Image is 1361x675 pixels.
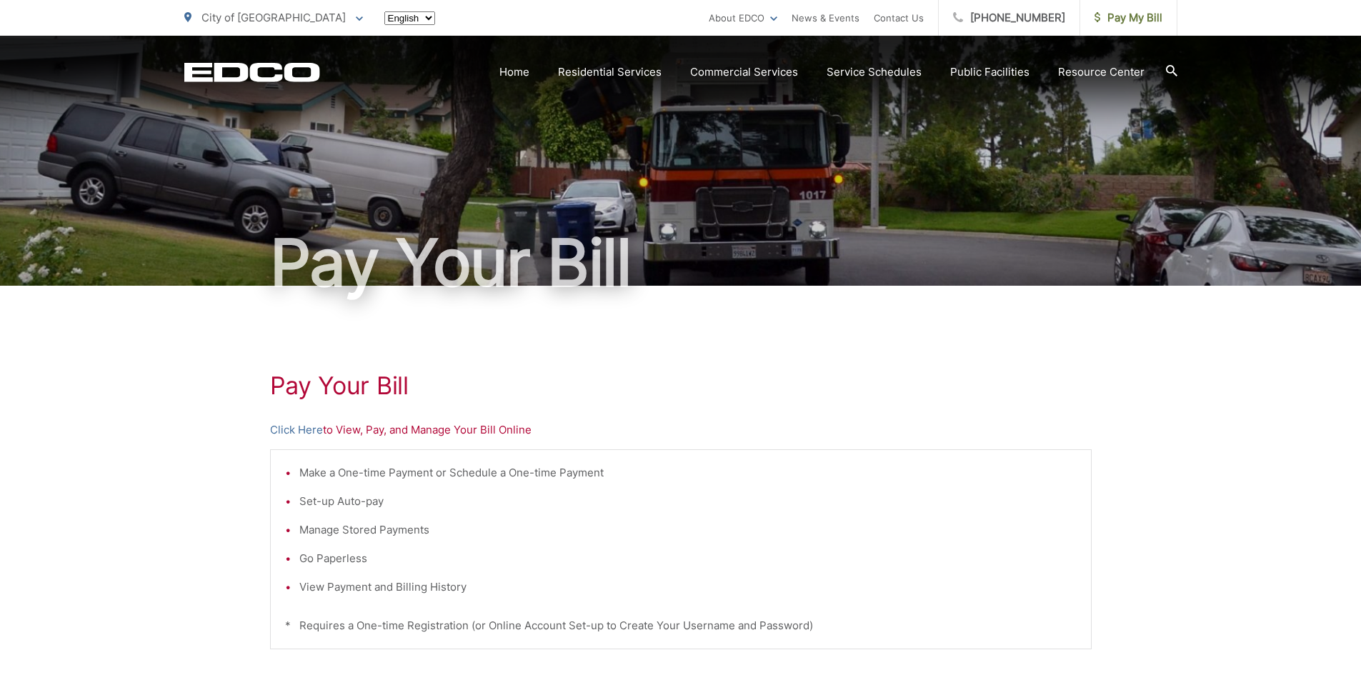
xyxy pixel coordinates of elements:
[558,64,662,81] a: Residential Services
[1095,9,1162,26] span: Pay My Bill
[299,550,1077,567] li: Go Paperless
[792,9,859,26] a: News & Events
[690,64,798,81] a: Commercial Services
[184,227,1177,299] h1: Pay Your Bill
[1058,64,1145,81] a: Resource Center
[184,62,320,82] a: EDCD logo. Return to the homepage.
[709,9,777,26] a: About EDCO
[270,371,1092,400] h1: Pay Your Bill
[299,579,1077,596] li: View Payment and Billing History
[299,521,1077,539] li: Manage Stored Payments
[874,9,924,26] a: Contact Us
[299,493,1077,510] li: Set-up Auto-pay
[299,464,1077,481] li: Make a One-time Payment or Schedule a One-time Payment
[201,11,346,24] span: City of [GEOGRAPHIC_DATA]
[499,64,529,81] a: Home
[270,421,1092,439] p: to View, Pay, and Manage Your Bill Online
[285,617,1077,634] p: * Requires a One-time Registration (or Online Account Set-up to Create Your Username and Password)
[384,11,435,25] select: Select a language
[950,64,1030,81] a: Public Facilities
[827,64,922,81] a: Service Schedules
[270,421,323,439] a: Click Here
